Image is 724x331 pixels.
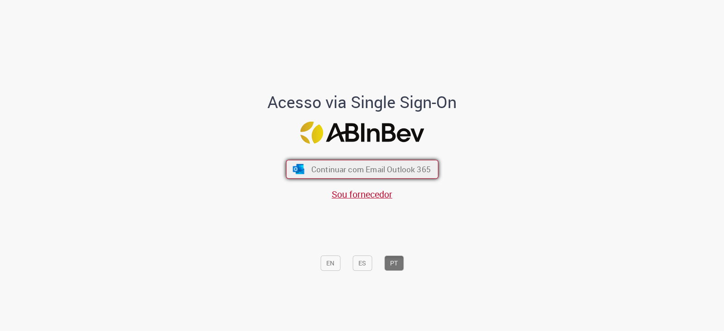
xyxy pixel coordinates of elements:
button: PT [384,255,404,271]
img: ícone Azure/Microsoft 360 [292,164,305,174]
img: Logo ABInBev [300,122,424,144]
button: ícone Azure/Microsoft 360 Continuar com Email Outlook 365 [286,160,438,179]
span: Continuar com Email Outlook 365 [311,164,430,175]
button: EN [320,255,340,271]
button: ES [352,255,372,271]
h1: Acesso via Single Sign-On [237,93,488,111]
a: Sou fornecedor [332,188,392,200]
